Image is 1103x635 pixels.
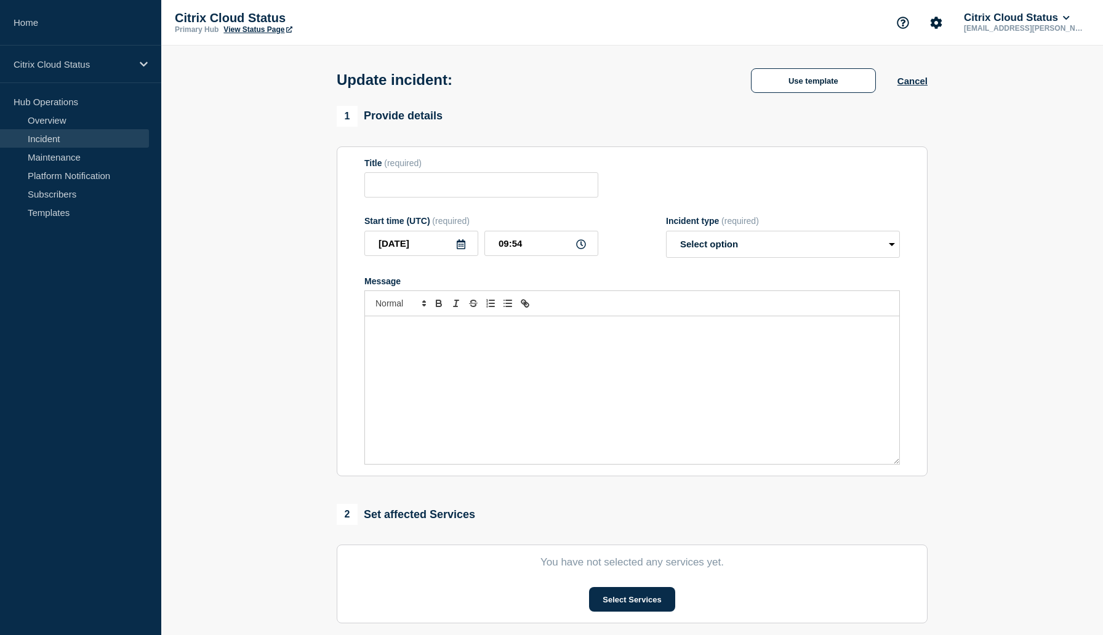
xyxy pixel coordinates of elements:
div: Message [365,316,899,464]
button: Account settings [923,10,949,36]
button: Toggle link [516,296,534,311]
span: (required) [432,216,470,226]
div: Start time (UTC) [364,216,598,226]
button: Cancel [897,76,928,86]
button: Select Services [589,587,675,612]
button: Toggle ordered list [482,296,499,311]
select: Incident type [666,231,900,258]
div: Provide details [337,106,443,127]
p: You have not selected any services yet. [364,556,900,569]
span: 2 [337,504,358,525]
button: Toggle strikethrough text [465,296,482,311]
span: 1 [337,106,358,127]
input: Title [364,172,598,198]
div: Incident type [666,216,900,226]
p: [EMAIL_ADDRESS][PERSON_NAME][DOMAIN_NAME] [961,24,1089,33]
p: Citrix Cloud Status [14,59,132,70]
button: Toggle italic text [447,296,465,311]
span: Font size [370,296,430,311]
span: (required) [721,216,759,226]
div: Message [364,276,900,286]
button: Support [890,10,916,36]
p: Citrix Cloud Status [175,11,421,25]
button: Citrix Cloud Status [961,12,1072,24]
input: YYYY-MM-DD [364,231,478,256]
a: View Status Page [223,25,292,34]
span: (required) [384,158,422,168]
div: Set affected Services [337,504,475,525]
button: Toggle bulleted list [499,296,516,311]
button: Toggle bold text [430,296,447,311]
button: Use template [751,68,876,93]
h1: Update incident: [337,71,452,89]
p: Primary Hub [175,25,219,34]
input: HH:MM [484,231,598,256]
div: Title [364,158,598,168]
